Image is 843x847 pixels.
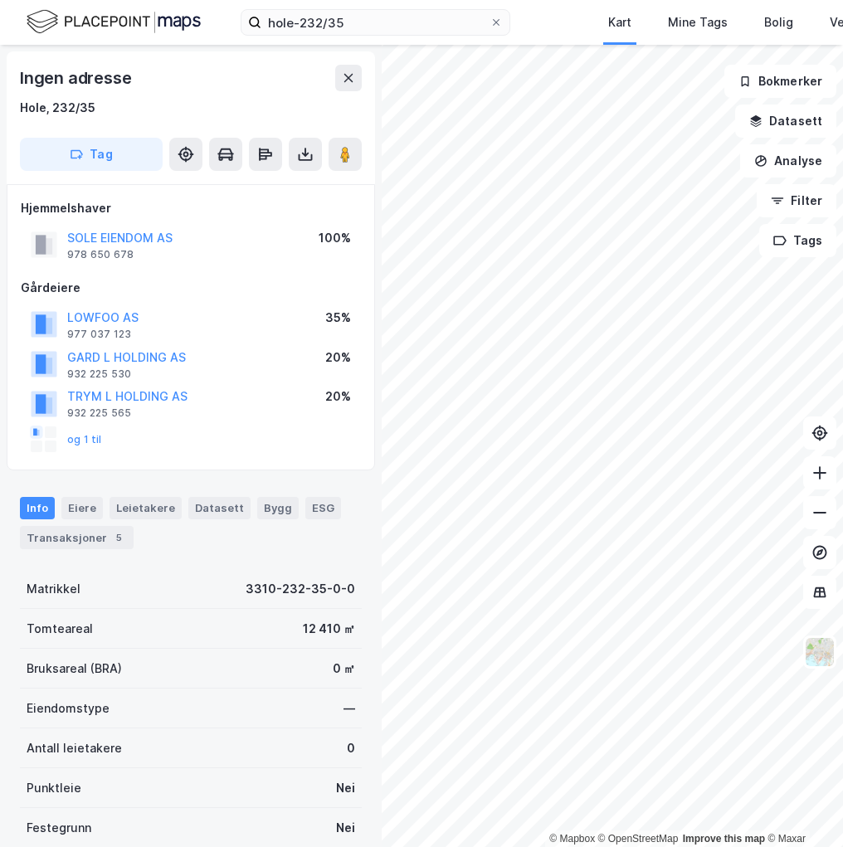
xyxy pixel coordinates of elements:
[325,308,351,328] div: 35%
[336,778,355,798] div: Nei
[27,818,91,838] div: Festegrunn
[325,387,351,406] div: 20%
[21,198,361,218] div: Hjemmelshaver
[27,778,81,798] div: Punktleie
[740,144,836,178] button: Analyse
[347,738,355,758] div: 0
[303,619,355,639] div: 12 410 ㎡
[67,248,134,261] div: 978 650 678
[735,105,836,138] button: Datasett
[305,497,341,518] div: ESG
[27,659,122,679] div: Bruksareal (BRA)
[344,699,355,718] div: —
[668,12,728,32] div: Mine Tags
[110,529,127,546] div: 5
[759,224,836,257] button: Tags
[27,7,201,37] img: logo.f888ab2527a4732fd821a326f86c7f29.svg
[261,10,490,35] input: Søk på adresse, matrikkel, gårdeiere, leietakere eller personer
[67,368,131,381] div: 932 225 530
[246,579,355,599] div: 3310-232-35-0-0
[20,497,55,518] div: Info
[27,699,110,718] div: Eiendomstype
[67,328,131,341] div: 977 037 123
[760,767,843,847] iframe: Chat Widget
[67,406,131,420] div: 932 225 565
[804,636,836,668] img: Z
[27,579,80,599] div: Matrikkel
[764,12,793,32] div: Bolig
[27,738,122,758] div: Antall leietakere
[549,833,595,845] a: Mapbox
[683,833,765,845] a: Improve this map
[20,98,95,118] div: Hole, 232/35
[325,348,351,368] div: 20%
[61,497,103,518] div: Eiere
[336,818,355,838] div: Nei
[598,833,679,845] a: OpenStreetMap
[760,767,843,847] div: Kontrollprogram for chat
[20,526,134,549] div: Transaksjoner
[757,184,836,217] button: Filter
[724,65,836,98] button: Bokmerker
[20,65,134,91] div: Ingen adresse
[188,497,251,518] div: Datasett
[608,12,631,32] div: Kart
[20,138,163,171] button: Tag
[333,659,355,679] div: 0 ㎡
[27,619,93,639] div: Tomteareal
[257,497,299,518] div: Bygg
[21,278,361,298] div: Gårdeiere
[110,497,182,518] div: Leietakere
[319,228,351,248] div: 100%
